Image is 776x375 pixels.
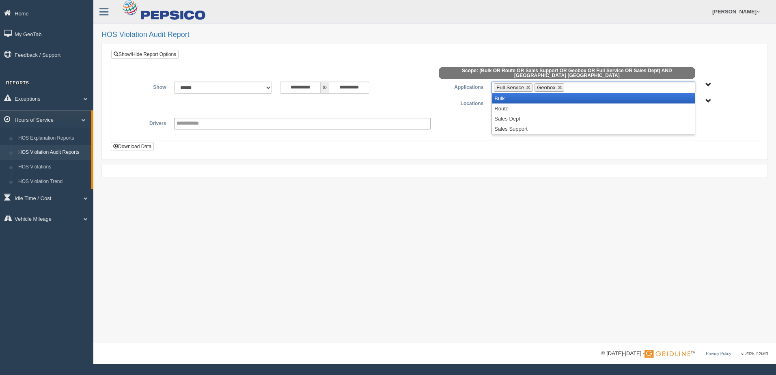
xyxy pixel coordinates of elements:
h2: HOS Violation Audit Report [101,31,768,39]
a: Privacy Policy [706,351,731,356]
li: Sales Support [492,124,694,134]
a: HOS Explanation Reports [15,131,91,146]
div: © [DATE]-[DATE] - ™ [601,349,768,358]
li: Sales Dept [492,114,694,124]
span: v. 2025.4.2063 [742,351,768,356]
img: Gridline [645,350,690,358]
span: Geobox [537,84,556,91]
button: Download Data [111,142,154,151]
a: HOS Violation Audit Reports [15,145,91,160]
li: Route [492,103,694,114]
span: Full Service [496,84,524,91]
label: Locations [435,98,487,108]
a: HOS Violation Trend [15,175,91,189]
li: Bulk [492,93,694,103]
span: Scope: (Bulk OR Route OR Sales Support OR Geobox OR Full Service OR Sales Dept) AND [GEOGRAPHIC_D... [439,67,695,79]
span: to [321,82,329,94]
label: Applications [435,82,487,91]
label: Drivers [117,118,170,127]
label: Show [117,82,170,91]
a: HOS Violations [15,160,91,175]
a: Show/Hide Report Options [111,50,179,59]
